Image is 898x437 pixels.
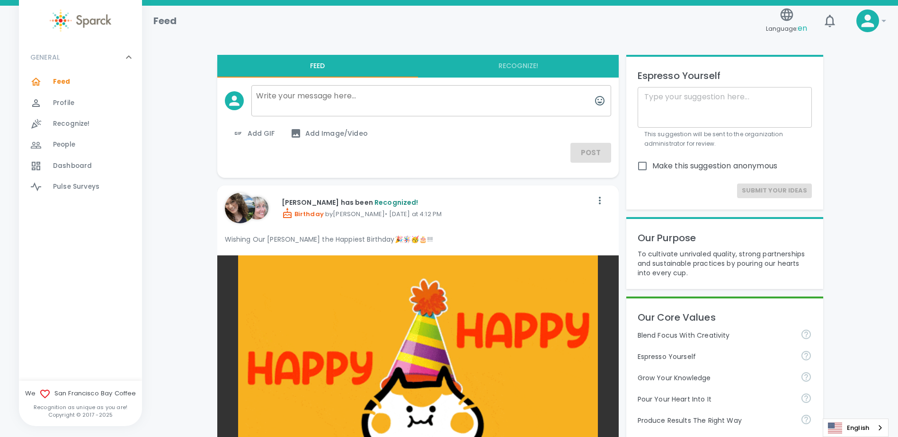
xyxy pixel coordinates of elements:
[638,310,812,325] p: Our Core Values
[19,93,142,114] a: Profile
[153,13,177,28] h1: Feed
[374,198,418,207] span: Recognized!
[638,373,793,383] p: Grow Your Knowledge
[53,119,90,129] span: Recognize!
[638,230,812,245] p: Our Purpose
[19,403,142,411] p: Recognition as unique as you are!
[282,208,592,219] p: by [PERSON_NAME] • [DATE] at 4:12 PM
[800,350,812,361] svg: Share your voice and your ideas
[418,55,619,78] button: Recognize!
[19,411,142,419] p: Copyright © 2017 - 2025
[19,156,142,176] a: Dashboard
[30,52,60,62] p: GENERAL
[798,23,807,34] span: en
[644,130,805,149] p: This suggestion will be sent to the organization administrator for review.
[800,371,812,383] svg: Follow your curiosity and learn together
[19,43,142,71] div: GENERAL
[762,4,811,38] button: Language:en
[232,128,275,139] span: Add GIF
[800,393,812,404] svg: Come to work to make a difference in your own way
[53,161,92,171] span: Dashboard
[638,394,793,404] p: Pour Your Heart Into It
[53,77,71,87] span: Feed
[282,210,324,218] span: Birthday
[53,140,75,149] span: People
[19,388,142,400] span: We San Francisco Bay Coffee
[246,197,268,219] img: Picture of Linda Chock
[50,9,111,32] img: Sparck logo
[53,182,99,192] span: Pulse Surveys
[19,134,142,155] a: People
[638,249,812,278] p: To cultivate unrivaled quality, strong partnerships and sustainable practices by pouring our hear...
[290,128,368,139] span: Add Image/Video
[766,22,807,35] span: Language:
[800,329,812,340] svg: Achieve goals today and innovate for tomorrow
[823,419,889,437] div: Language
[225,235,611,244] p: Wishing Our [PERSON_NAME] the Happiest Birthday🎉🪅🥳🎂!!!
[225,193,255,223] img: Picture of Vashti Cirinna
[800,414,812,425] svg: Find success working together and doing the right thing
[823,419,889,437] aside: Language selected: English
[217,55,418,78] button: Feed
[823,419,888,437] a: English
[53,98,74,108] span: Profile
[19,176,142,197] a: Pulse Surveys
[19,71,142,92] a: Feed
[638,416,793,425] p: Produce Results The Right Way
[638,352,793,361] p: Espresso Yourself
[217,55,619,78] div: interaction tabs
[282,198,592,207] p: [PERSON_NAME] has been
[19,9,142,32] a: Sparck logo
[638,68,812,83] p: Espresso Yourself
[19,71,142,201] div: GENERAL
[638,331,793,340] p: Blend Focus With Creativity
[19,114,142,134] a: Recognize!
[652,160,778,172] span: Make this suggestion anonymous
